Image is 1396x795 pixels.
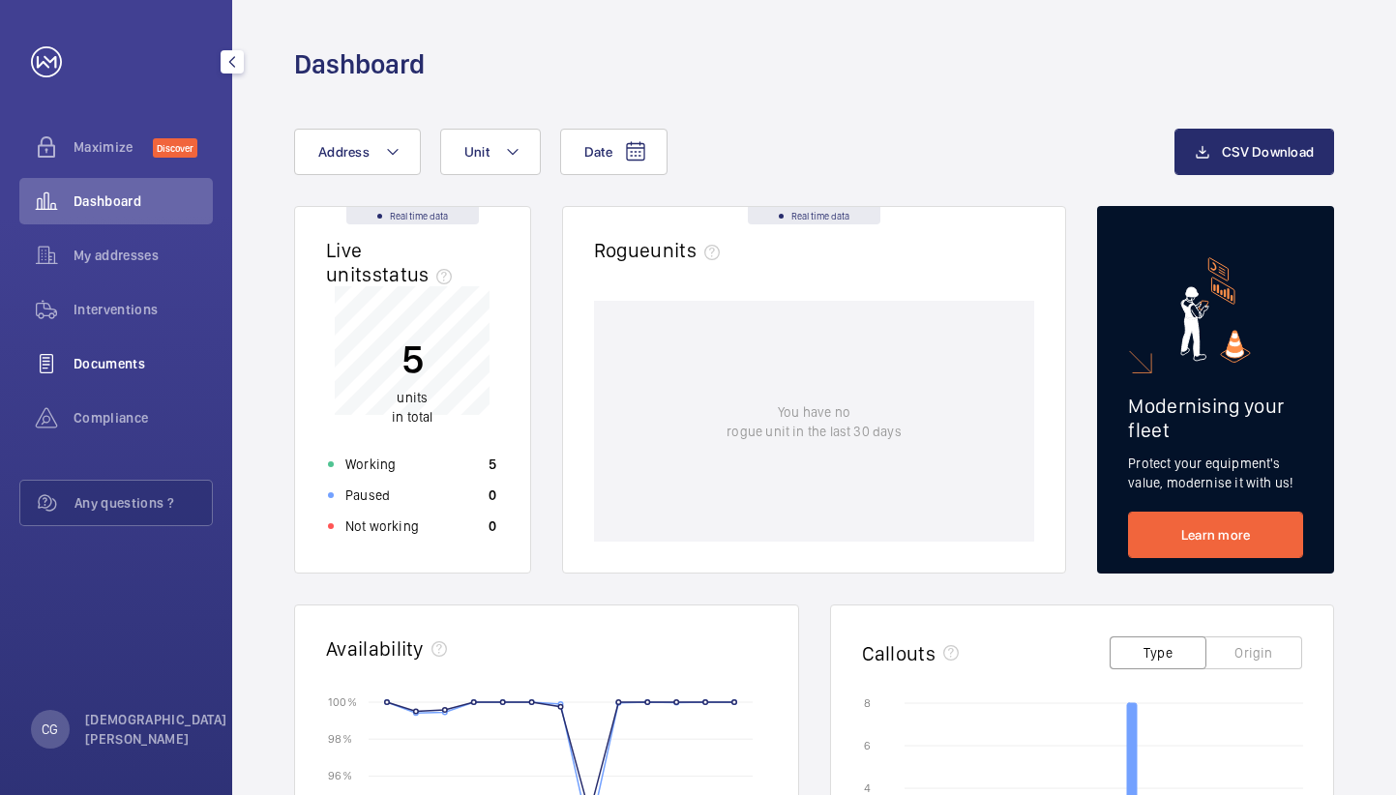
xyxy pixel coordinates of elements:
div: Real time data [748,207,880,224]
button: Date [560,129,668,175]
text: 96 % [328,769,352,782]
text: 4 [864,781,871,795]
span: My addresses [74,246,213,265]
span: Address [318,144,370,160]
span: Date [584,144,612,160]
p: Protect your equipment's value, modernise it with us! [1128,454,1303,492]
h2: Modernising your fleet [1128,394,1303,442]
span: Maximize [74,137,153,157]
h2: Availability [326,636,424,661]
h1: Dashboard [294,46,425,82]
span: Discover [153,138,197,158]
p: Working [345,455,396,474]
p: CG [42,720,58,739]
p: [DEMOGRAPHIC_DATA][PERSON_NAME] [85,710,226,749]
button: Address [294,129,421,175]
span: CSV Download [1222,144,1314,160]
text: 98 % [328,732,352,746]
h2: Live units [326,238,460,286]
span: Documents [74,354,213,373]
button: Unit [440,129,541,175]
button: CSV Download [1174,129,1334,175]
text: 6 [864,739,871,752]
h2: Callouts [862,641,936,665]
a: Learn more [1128,512,1303,558]
p: Not working [345,516,419,536]
p: in total [392,388,432,427]
span: units [650,238,728,262]
h2: Rogue [594,238,728,262]
p: Paused [345,486,390,505]
text: 100 % [328,694,357,708]
p: 5 [392,335,432,383]
span: Interventions [74,300,213,319]
p: 0 [489,516,496,536]
p: 5 [489,455,496,474]
p: 0 [489,486,496,505]
button: Type [1110,636,1206,669]
button: Origin [1205,636,1302,669]
span: Dashboard [74,191,213,211]
p: You have no rogue unit in the last 30 days [727,402,901,441]
span: Unit [464,144,490,160]
text: 8 [864,696,871,710]
img: marketing-card.svg [1180,257,1251,363]
div: Real time data [346,207,479,224]
span: status [372,262,460,286]
span: Compliance [74,408,213,427]
span: Any questions ? [74,493,212,513]
span: units [397,390,428,405]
